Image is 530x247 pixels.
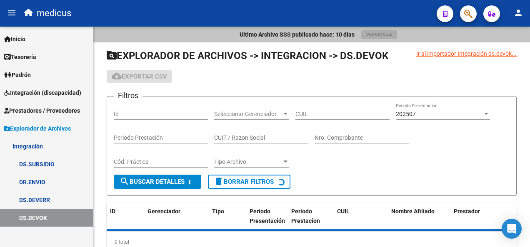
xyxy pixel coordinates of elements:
[4,35,25,44] span: Inicio
[291,208,320,224] span: Periodo Prestacion
[416,49,517,58] div: Ir al importador Integración ds.devok...
[240,30,355,39] p: Ultimo Archivo SSS publicado hace: 10 días
[4,106,80,115] span: Prestadores / Proveedores
[208,175,290,189] button: Borrar Filtros
[388,203,450,230] datatable-header-cell: Nombre Afiliado
[214,111,282,118] span: Seleccionar Gerenciador
[212,208,224,215] span: Tipo
[107,203,144,230] datatable-header-cell: ID
[4,124,71,133] span: Explorador de Archivos
[214,176,224,186] mat-icon: delete
[334,203,388,230] datatable-header-cell: CUIL
[513,8,523,18] mat-icon: person
[144,203,209,230] datatable-header-cell: Gerenciador
[250,208,285,224] span: Periodo Presentación
[246,203,288,230] datatable-header-cell: Periodo Presentación
[4,88,81,97] span: Integración (discapacidad)
[120,176,130,186] mat-icon: search
[391,208,435,215] span: Nombre Afiliado
[110,208,115,215] span: ID
[37,4,71,22] span: medicus
[209,203,246,230] datatable-header-cell: Tipo
[288,203,334,230] datatable-header-cell: Periodo Prestacion
[112,73,167,80] span: Exportar CSV
[366,32,392,37] span: Ver Detalle
[147,208,180,215] span: Gerenciador
[114,90,142,101] h3: Filtros
[214,178,274,185] span: Borrar Filtros
[450,203,521,230] datatable-header-cell: Prestador
[337,208,350,215] span: CUIL
[107,50,388,62] span: EXPLORADOR DE ARCHIVOS -> INTEGRACION -> DS.DEVOK
[107,70,172,83] button: Exportar CSV
[7,8,17,18] mat-icon: menu
[4,70,31,79] span: Padrón
[114,175,201,189] button: Buscar Detalles
[502,219,522,239] div: Open Intercom Messenger
[120,178,185,185] span: Buscar Detalles
[4,52,36,62] span: Tesorería
[396,111,416,117] span: 202507
[214,158,282,165] span: Tipo Archivo
[454,208,480,215] span: Prestador
[112,71,122,81] mat-icon: cloud_download
[361,30,397,39] button: Ver Detalle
